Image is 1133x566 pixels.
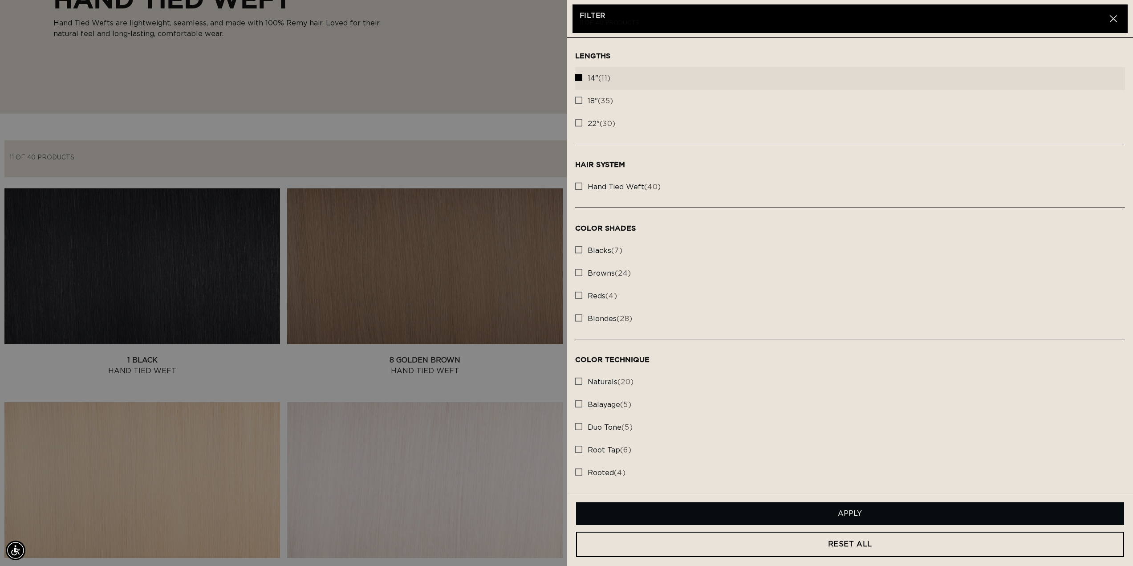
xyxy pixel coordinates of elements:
[580,20,1107,26] p: 11 of 40 products
[588,424,621,431] span: duo tone
[588,246,623,256] span: (7)
[6,541,25,560] div: Accessibility Menu
[588,379,617,386] span: naturals
[588,97,613,106] span: (35)
[588,400,632,410] span: (5)
[588,74,611,83] span: (11)
[588,401,620,408] span: balayage
[575,355,1125,364] h3: Color Technique
[588,293,605,300] span: reds
[588,315,617,322] span: blondes
[575,52,1125,60] h3: Lengths
[575,160,1125,169] h3: Hair System
[588,98,598,105] span: 18"
[588,378,634,387] span: (20)
[588,423,633,432] span: (5)
[588,270,615,277] span: browns
[588,446,632,455] span: (6)
[588,292,617,301] span: (4)
[588,314,633,324] span: (28)
[1088,523,1133,566] iframe: Chat Widget
[588,183,661,192] span: (40)
[588,119,616,129] span: (30)
[580,12,1107,20] h2: Filter
[588,247,611,254] span: blacks
[576,532,1125,557] a: RESET ALL
[588,469,614,476] span: rooted
[576,502,1125,525] button: Apply
[588,75,598,82] span: 14"
[588,183,644,191] span: hand tied weft
[588,120,600,127] span: 22"
[588,269,631,278] span: (24)
[588,468,626,478] span: (4)
[575,224,1125,232] h3: Color Shades
[588,447,620,454] span: root tap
